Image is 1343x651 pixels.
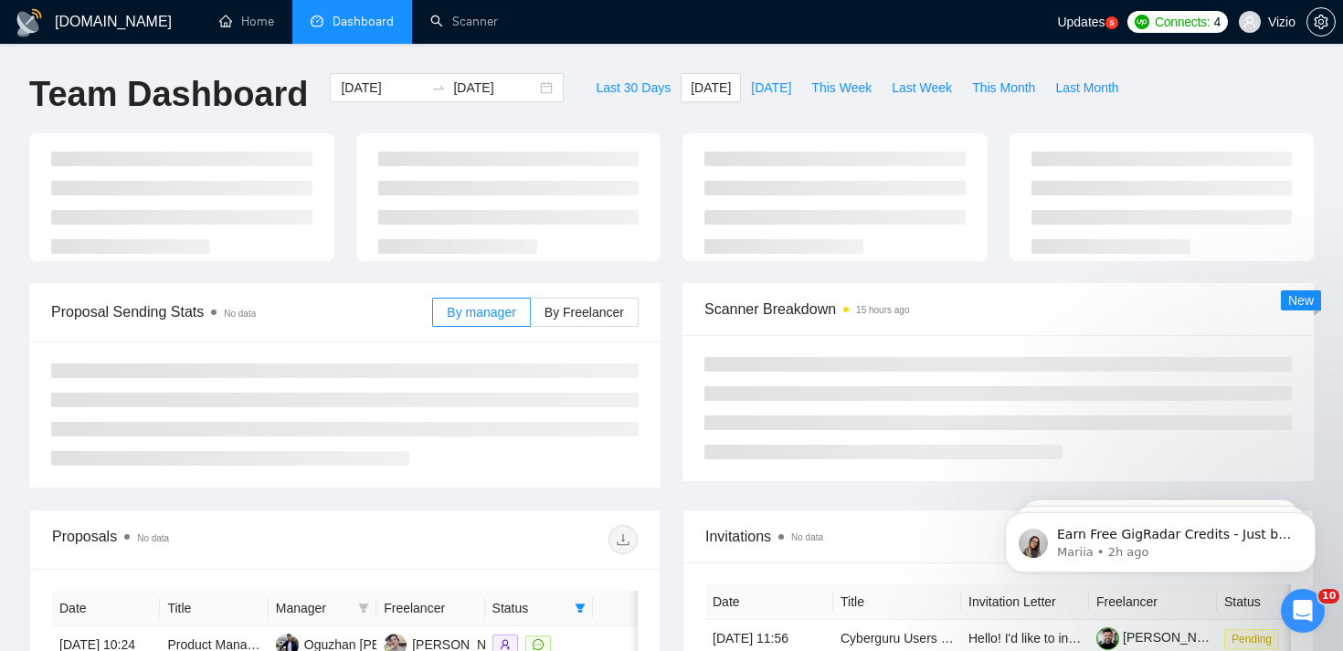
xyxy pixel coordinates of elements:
span: Last Week [892,78,952,98]
th: Date [52,591,160,626]
a: homeHome [219,14,274,29]
th: Title [833,584,961,620]
span: Last 30 Days [596,78,671,98]
th: Manager [269,591,376,626]
span: setting [1307,15,1335,29]
span: [DATE] [751,78,791,98]
button: [DATE] [681,73,741,102]
span: Invitations [705,525,1291,548]
span: No data [791,532,823,542]
span: [DATE] [691,78,731,98]
span: swap-right [431,80,446,95]
span: filter [358,603,369,614]
a: searchScanner [430,14,498,29]
iframe: Intercom notifications message [978,474,1343,602]
text: 5 [1109,19,1114,27]
span: Pending [1224,629,1279,649]
span: user [1243,16,1256,28]
div: Proposals [52,525,345,554]
span: Last Month [1055,78,1118,98]
a: [PERSON_NAME] [1096,630,1228,645]
a: Pending [1224,631,1286,646]
span: to [431,80,446,95]
span: Connects: [1155,12,1210,32]
span: Manager [276,598,351,618]
a: setting [1306,15,1336,29]
span: message [533,639,544,650]
span: Dashboard [333,14,394,29]
span: 10 [1318,589,1339,604]
button: This Month [962,73,1045,102]
button: Last Week [882,73,962,102]
span: filter [571,594,589,622]
a: Cyberguru Users / Cyber Awareness Leaders in [GEOGRAPHIC_DATA] – Paid Survey [841,631,1331,646]
span: filter [575,603,586,614]
img: logo [15,8,44,37]
button: This Week [801,73,882,102]
span: Proposal Sending Stats [51,300,432,323]
th: Date [705,584,833,620]
span: dashboard [311,15,323,27]
th: Freelancer [376,591,484,626]
span: filter [354,594,373,622]
span: New [1288,293,1314,308]
a: FD[PERSON_NAME] [384,636,517,651]
button: Last Month [1045,73,1128,102]
span: By manager [447,305,515,320]
span: This Month [972,78,1035,98]
time: 15 hours ago [856,305,909,315]
iframe: Intercom live chat [1281,589,1325,633]
span: Scanner Breakdown [704,298,1292,320]
img: c1ntb8EfcD4fRDMbFL2Ids_X2UMrq9QxXvC47xuukCApDWBZibKjrGYSBPBEYnsGNA [1096,627,1119,650]
span: Updates [1057,15,1105,29]
span: No data [137,533,169,543]
a: OTOguzhan [PERSON_NAME] [276,636,465,651]
span: Status [492,598,567,618]
input: Start date [341,78,424,98]
button: Last 30 Days [586,73,681,102]
span: user-add [500,639,511,650]
th: Freelancer [1089,584,1217,620]
th: Title [160,591,268,626]
span: No data [224,309,256,319]
th: Invitation Letter [961,584,1089,620]
span: By Freelancer [545,305,624,320]
button: [DATE] [741,73,801,102]
a: 5 [1105,16,1118,29]
img: upwork-logo.png [1135,15,1149,29]
h1: Team Dashboard [29,73,308,116]
button: setting [1306,7,1336,37]
input: End date [453,78,536,98]
span: This Week [811,78,872,98]
span: 4 [1213,12,1221,32]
